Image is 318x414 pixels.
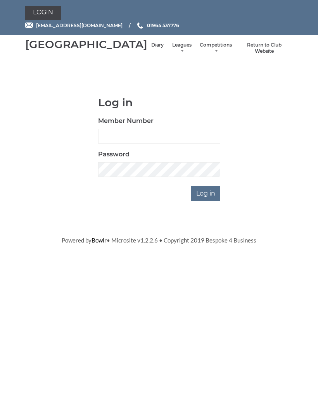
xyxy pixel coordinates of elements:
[137,23,143,29] img: Phone us
[151,42,164,49] a: Diary
[136,22,179,29] a: Phone us 01964 537776
[36,23,123,28] span: [EMAIL_ADDRESS][DOMAIN_NAME]
[191,186,220,201] input: Log in
[92,237,107,244] a: Bowlr
[25,6,61,20] a: Login
[98,116,154,126] label: Member Number
[98,97,220,109] h1: Log in
[147,23,179,28] span: 01964 537776
[240,42,289,55] a: Return to Club Website
[25,23,33,28] img: Email
[171,42,192,55] a: Leagues
[25,38,147,50] div: [GEOGRAPHIC_DATA]
[25,22,123,29] a: Email [EMAIL_ADDRESS][DOMAIN_NAME]
[62,237,256,244] span: Powered by • Microsite v1.2.2.6 • Copyright 2019 Bespoke 4 Business
[98,150,130,159] label: Password
[200,42,232,55] a: Competitions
